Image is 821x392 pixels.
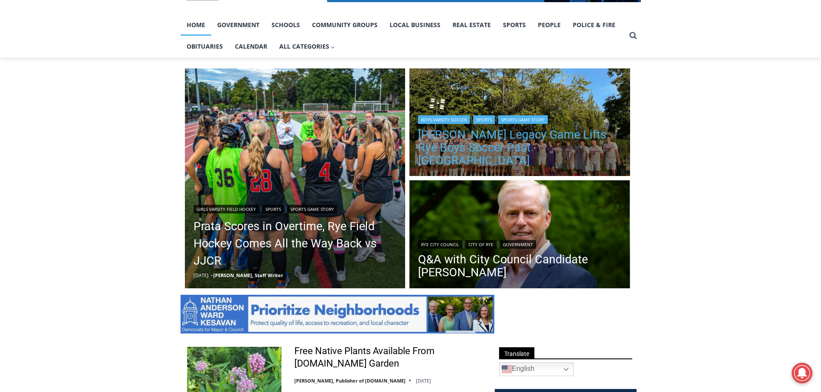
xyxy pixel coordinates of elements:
div: | | [194,203,397,213]
a: Sports [262,205,284,213]
div: / [97,73,99,81]
a: Schools [265,14,306,36]
a: Q&A with City Council Candidate [PERSON_NAME] [418,253,621,279]
a: Rye City Council [418,240,462,249]
a: Government [500,240,536,249]
a: Read More Q&A with City Council Candidate James Ward [409,180,630,290]
a: City of Rye [465,240,496,249]
div: | | [418,238,621,249]
a: Government [211,14,265,36]
button: View Search Form [625,28,641,43]
img: (PHOTO: The Rye Boys Soccer team from October 4, 2025, against Pleasantville. Credit: Daniela Arr... [409,68,630,179]
span: Intern @ [DOMAIN_NAME] [225,86,400,105]
img: PHOTO: James Ward, Chair of the Rye Sustainability Committee, is running for Rye City Council thi... [409,180,630,290]
div: "The first chef I interviewed talked about coming to [GEOGRAPHIC_DATA] from [GEOGRAPHIC_DATA] in ... [218,0,407,83]
a: Free Native Plants Available From [DOMAIN_NAME] Garden [294,345,484,370]
img: (PHOTO: The Rye Field Hockey team from September 16, 2025. Credit: Maureen Tsuchida.) [185,68,406,289]
div: 2 [91,73,94,81]
span: Translate [499,347,534,359]
a: People [532,14,567,36]
a: [PERSON_NAME], Staff Writer [213,272,283,278]
a: Boys Varsity Soccer [418,115,470,124]
img: en [502,364,512,374]
a: [PERSON_NAME] Read Sanctuary Fall Fest: [DATE] [0,86,129,107]
a: Sports [497,14,532,36]
a: Calendar [229,36,273,57]
a: Home [181,14,211,36]
a: Police & Fire [567,14,621,36]
a: Sports Game Story [498,115,548,124]
div: | | [418,114,621,124]
nav: Primary Navigation [181,14,625,58]
a: Prata Scores in Overtime, Rye Field Hockey Comes All the Way Back vs JJCR [194,218,397,269]
a: Obituaries [181,36,229,57]
a: Girls Varsity Field Hockey [194,205,259,213]
a: [PERSON_NAME], Publisher of [DOMAIN_NAME] [294,377,406,384]
a: Read More Prata Scores in Overtime, Rye Field Hockey Comes All the Way Back vs JJCR [185,68,406,289]
time: [DATE] [416,377,431,384]
div: Birds of Prey: Falcon and hawk demos [91,25,125,71]
a: Intern @ [DOMAIN_NAME] [207,83,418,107]
h4: [PERSON_NAME] Read Sanctuary Fall Fest: [DATE] [7,86,115,106]
button: Child menu of All Categories [273,36,341,57]
time: [DATE] [194,272,209,278]
a: Community Groups [306,14,384,36]
a: English [499,362,574,376]
a: [PERSON_NAME] Legacy Game Lifts Rye Boys Soccer Past [GEOGRAPHIC_DATA] [418,128,621,167]
span: – [211,272,213,278]
a: Local Business [384,14,446,36]
a: Real Estate [446,14,497,36]
div: 6 [101,73,105,81]
a: Read More Felix Wismer’s Legacy Game Lifts Rye Boys Soccer Past Pleasantville [409,68,630,179]
a: Sports [473,115,495,124]
a: Sports Game Story [287,205,337,213]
